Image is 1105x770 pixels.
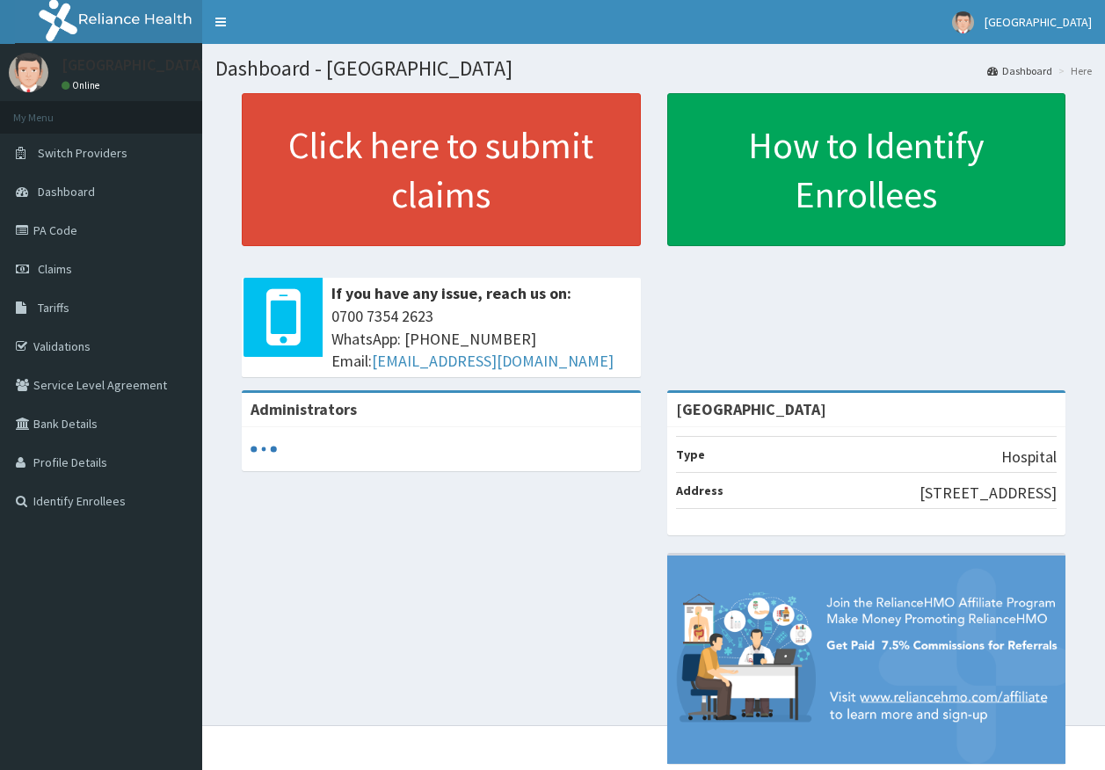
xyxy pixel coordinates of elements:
[987,63,1052,78] a: Dashboard
[242,93,641,246] a: Click here to submit claims
[251,436,277,462] svg: audio-loading
[920,482,1057,505] p: [STREET_ADDRESS]
[38,184,95,200] span: Dashboard
[667,93,1066,246] a: How to Identify Enrollees
[1054,63,1092,78] li: Here
[676,399,826,419] strong: [GEOGRAPHIC_DATA]
[1001,446,1057,469] p: Hospital
[62,79,104,91] a: Online
[372,351,614,371] a: [EMAIL_ADDRESS][DOMAIN_NAME]
[331,283,571,303] b: If you have any issue, reach us on:
[38,145,127,161] span: Switch Providers
[215,57,1092,80] h1: Dashboard - [GEOGRAPHIC_DATA]
[331,305,632,373] span: 0700 7354 2623 WhatsApp: [PHONE_NUMBER] Email:
[38,261,72,277] span: Claims
[667,556,1066,764] img: provider-team-banner.png
[62,57,207,73] p: [GEOGRAPHIC_DATA]
[38,300,69,316] span: Tariffs
[952,11,974,33] img: User Image
[9,53,48,92] img: User Image
[676,447,705,462] b: Type
[985,14,1092,30] span: [GEOGRAPHIC_DATA]
[251,399,357,419] b: Administrators
[676,483,723,498] b: Address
